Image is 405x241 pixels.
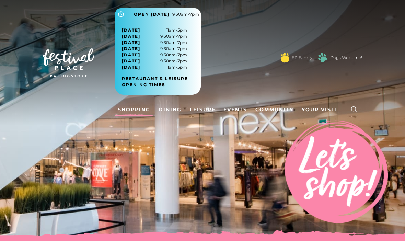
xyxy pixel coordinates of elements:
a: Restaurant & Leisure opening times [122,76,199,88]
span: Your Visit [302,106,337,113]
span: [DATE] [122,46,140,52]
span: 9.30am-7pm [122,46,187,52]
span: Open [DATE] [134,11,170,18]
a: Community [253,103,296,116]
span: [DATE] [122,58,140,64]
a: Shopping [115,103,153,116]
span: [DATE] [122,52,140,58]
span: 9.30am-7pm [172,11,199,18]
img: Festival Place Logo [43,48,94,77]
span: [DATE] [122,64,140,70]
span: [DATE] [122,39,140,46]
a: Events [221,103,250,116]
a: FP Family [292,55,312,61]
a: Your Visit [299,103,344,116]
span: [DATE] [122,33,140,39]
span: 9.30am-7pm [122,39,187,46]
span: 11am-5pm [122,64,187,70]
span: 11am-5pm [122,27,187,33]
span: 9.30am-7pm [122,33,187,39]
a: Dining [156,103,184,116]
a: Leisure [187,103,218,116]
a: Dogs Welcome! [330,55,362,61]
span: 9.30am-7pm [122,52,187,58]
button: Open [DATE] 9.30am-7pm [115,8,201,20]
span: [DATE] [122,27,140,33]
span: 9.30am-7pm [122,58,187,64]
